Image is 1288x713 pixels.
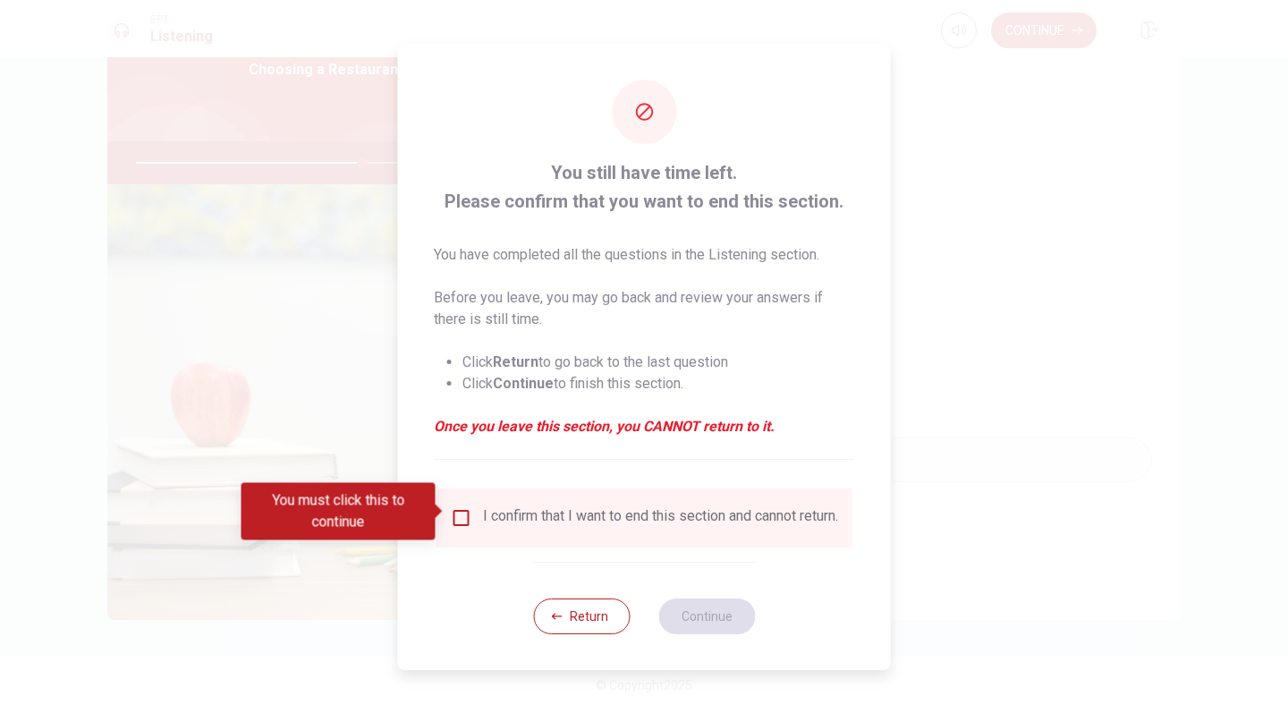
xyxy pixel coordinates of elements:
[658,598,755,634] button: Continue
[434,416,855,437] em: Once you leave this section, you CANNOT return to it.
[462,352,855,373] li: Click to go back to the last question
[493,353,538,370] strong: Return
[533,598,630,634] button: Return
[451,507,472,529] span: You must click this to continue
[434,244,855,266] p: You have completed all the questions in the Listening section.
[434,287,855,330] p: Before you leave, you may go back and review your answers if there is still time.
[483,507,838,529] div: I confirm that I want to end this section and cannot return.
[462,373,855,395] li: Click to finish this section.
[241,483,436,540] div: You must click this to continue
[493,375,554,392] strong: Continue
[434,158,855,216] span: You still have time left. Please confirm that you want to end this section.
